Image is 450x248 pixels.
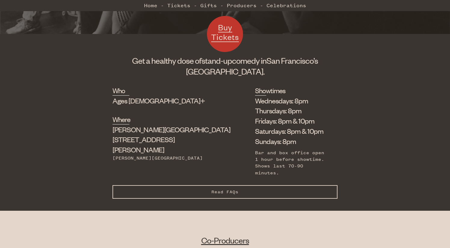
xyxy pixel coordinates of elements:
h2: Where [112,115,129,124]
li: Thursdays: 8pm [255,106,328,116]
button: Read FAQs [112,185,337,199]
div: [PERSON_NAME][GEOGRAPHIC_DATA] [112,155,225,161]
li: Fridays: 8pm & 10pm [255,116,328,126]
span: Read FAQs [211,189,239,194]
a: Buy Tickets [207,16,243,52]
h2: Showtimes [255,86,266,95]
span: [PERSON_NAME][GEOGRAPHIC_DATA] [112,125,230,134]
div: [STREET_ADDRESS][PERSON_NAME] [112,124,225,155]
h2: Who [112,86,129,95]
div: Bar and box office open 1 hour before showtime. Shows last 70-90 minutes. [255,149,328,176]
span: San Francisco’s [267,55,318,66]
h1: Get a healthy dose of comedy in [112,55,337,77]
span: [GEOGRAPHIC_DATA]. [186,66,264,76]
li: Wednesdays: 8pm [255,96,328,106]
li: Saturdays: 8pm & 10pm [255,126,328,136]
div: Ages [DEMOGRAPHIC_DATA]+ [112,96,225,106]
li: Sundays: 8pm [255,136,328,146]
span: stand-up [202,55,232,66]
h2: Co-Producers [67,235,382,246]
span: Buy Tickets [211,22,239,42]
